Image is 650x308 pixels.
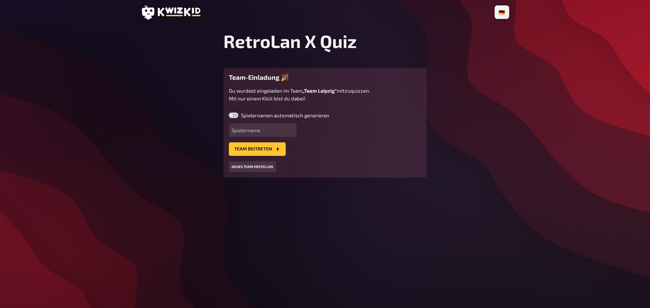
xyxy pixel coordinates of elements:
b: „Team Leipzig“ [302,88,337,94]
h1: RetroLan X Quiz [223,30,427,52]
button: Team beitreten [229,142,286,156]
h3: Team-Einladung 🎉 [229,73,421,81]
a: Neues Team erstellen [229,161,276,172]
label: Spielernamen automatisch generieren [229,113,421,118]
p: Du wurdest eingeladen im Team mitzuquizzen. Mit nur einem Klick bist du dabei! [229,87,421,102]
input: Spielername [229,123,297,137]
li: 🇩🇪 [496,7,508,18]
